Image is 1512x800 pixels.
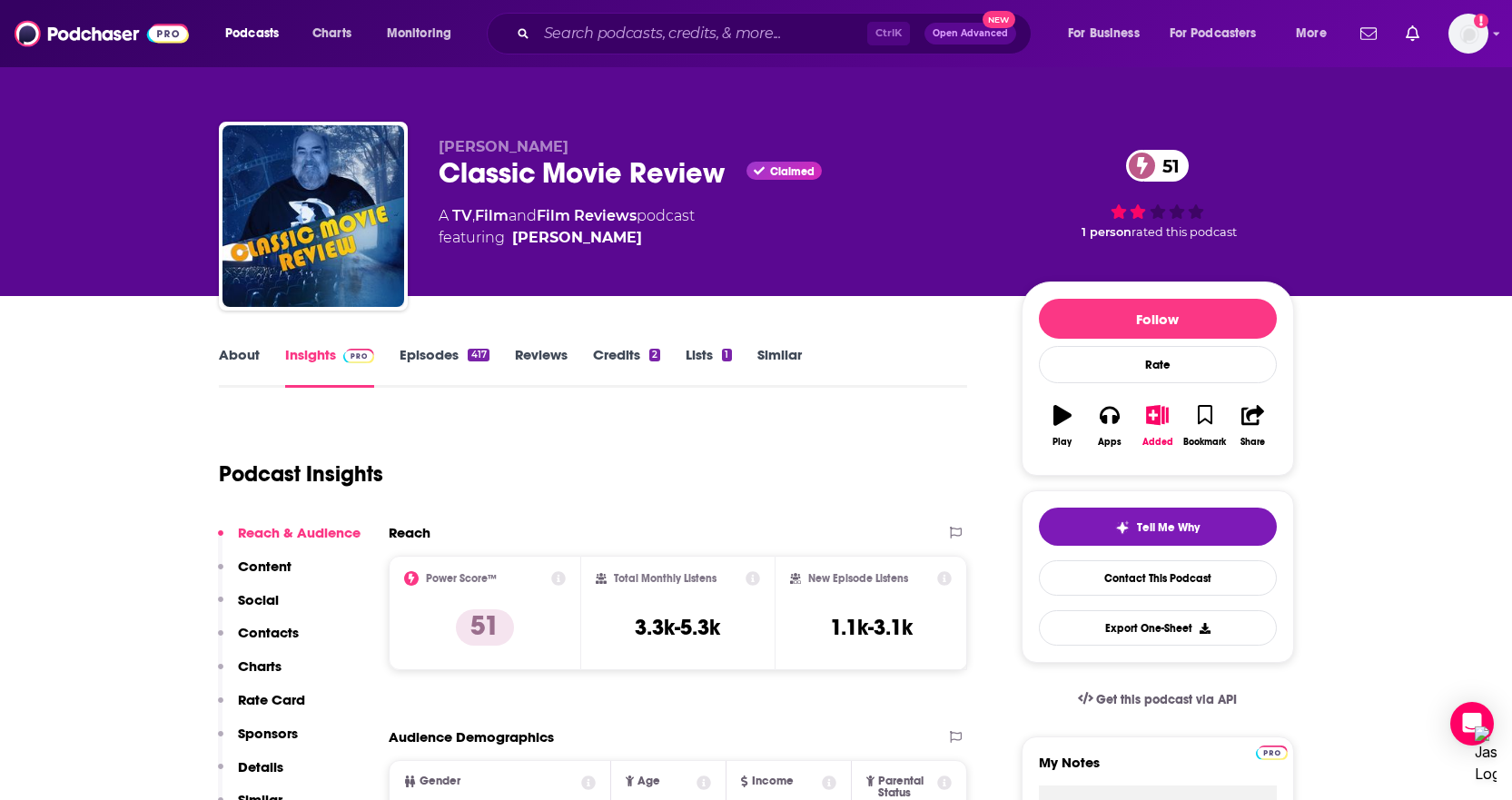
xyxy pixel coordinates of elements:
[1256,746,1288,760] img: Podchaser Pro
[593,346,660,388] a: Credits2
[1133,393,1181,459] button: Added
[1098,437,1122,448] div: Apps
[343,349,375,363] img: Podchaser Pro
[218,624,299,657] button: Contacts
[218,558,292,591] button: Content
[867,22,910,45] span: Ctrl K
[389,728,554,746] h2: Audience Demographics
[1115,520,1130,535] img: tell me why sparkle
[1450,702,1494,746] div: Open Intercom Messenger
[878,775,934,799] span: Parental Status
[509,207,537,224] span: and
[1039,299,1277,339] button: Follow
[312,21,351,46] span: Charts
[1086,393,1133,459] button: Apps
[637,775,660,787] span: Age
[933,29,1008,38] span: Open Advanced
[472,207,475,224] span: ,
[225,21,279,46] span: Podcasts
[452,207,472,224] a: TV
[1181,393,1229,459] button: Bookmark
[1183,437,1226,448] div: Bookmark
[218,758,283,792] button: Details
[1039,393,1086,459] button: Play
[468,349,489,361] div: 417
[238,591,279,608] p: Social
[439,138,568,155] span: [PERSON_NAME]
[238,624,299,641] p: Contacts
[426,572,497,585] h2: Power Score™
[614,572,716,585] h2: Total Monthly Listens
[770,167,815,176] span: Claimed
[389,524,430,541] h2: Reach
[1068,21,1140,46] span: For Business
[1022,138,1294,251] div: 51 1 personrated this podcast
[218,691,305,725] button: Rate Card
[1039,610,1277,646] button: Export One-Sheet
[1256,743,1288,760] a: Pro website
[238,725,298,742] p: Sponsors
[722,349,731,361] div: 1
[1039,346,1277,383] div: Rate
[475,207,509,224] a: Film
[238,691,305,708] p: Rate Card
[218,524,361,558] button: Reach & Audience
[1142,437,1173,448] div: Added
[504,13,1049,54] div: Search podcasts, credits, & more...
[1052,437,1072,448] div: Play
[456,609,514,646] p: 51
[238,524,361,541] p: Reach & Audience
[219,346,260,388] a: About
[1353,18,1384,49] a: Show notifications dropdown
[635,614,720,641] h3: 3.3k-5.3k
[1055,19,1162,48] button: open menu
[830,614,913,641] h3: 1.1k-3.1k
[218,725,298,758] button: Sponsors
[218,591,279,625] button: Social
[686,346,731,388] a: Lists1
[752,775,794,787] span: Income
[1144,150,1189,182] span: 51
[1137,520,1200,535] span: Tell Me Why
[301,19,362,48] a: Charts
[1170,21,1257,46] span: For Podcasters
[212,19,302,48] button: open menu
[15,16,189,51] img: Podchaser - Follow, Share and Rate Podcasts
[1229,393,1276,459] button: Share
[420,775,460,787] span: Gender
[1283,19,1349,48] button: open menu
[439,205,695,249] div: A podcast
[1448,14,1488,54] button: Show profile menu
[1240,437,1265,448] div: Share
[439,227,695,249] span: featuring
[1398,18,1427,49] a: Show notifications dropdown
[1448,14,1488,54] span: Logged in as RebRoz5
[374,19,475,48] button: open menu
[649,349,660,361] div: 2
[1063,677,1252,722] a: Get this podcast via API
[400,346,489,388] a: Episodes417
[1126,150,1189,182] a: 51
[1474,14,1488,28] svg: Add a profile image
[238,558,292,575] p: Content
[1082,225,1132,239] span: 1 person
[238,657,282,675] p: Charts
[1096,692,1237,707] span: Get this podcast via API
[387,21,451,46] span: Monitoring
[238,758,283,775] p: Details
[219,460,383,488] h1: Podcast Insights
[1039,508,1277,546] button: tell me why sparkleTell Me Why
[537,19,867,48] input: Search podcasts, credits, & more...
[924,23,1016,44] button: Open AdvancedNew
[515,346,568,388] a: Reviews
[537,207,637,224] a: Film Reviews
[222,125,404,307] img: Classic Movie Review
[285,346,375,388] a: InsightsPodchaser Pro
[1296,21,1327,46] span: More
[1039,560,1277,596] a: Contact This Podcast
[808,572,908,585] h2: New Episode Listens
[512,227,642,249] a: John E. Cornelison
[1158,19,1283,48] button: open menu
